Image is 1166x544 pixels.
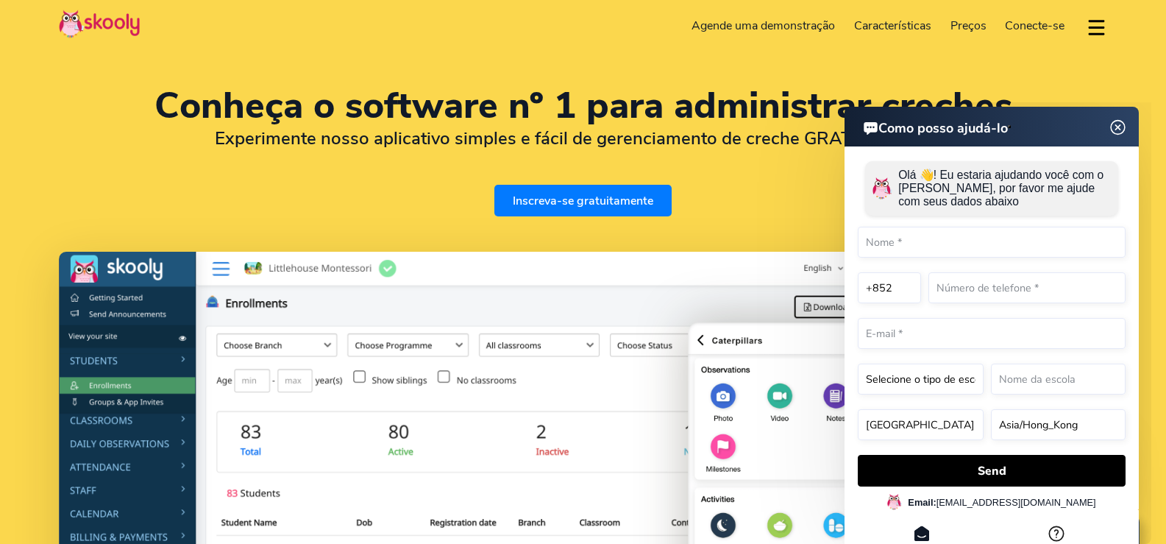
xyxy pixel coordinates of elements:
a: Características [845,14,941,38]
h2: Experimente nosso aplicativo simples e fácil de gerenciamento de creche GRATUITAMENTE [59,127,1107,149]
span: Conecte-se [1005,18,1064,34]
a: Conecte-se [995,14,1074,38]
a: Inscreva-se gratuitamente [494,185,672,216]
h1: Conheça o software nº 1 para administrar creches [59,88,1107,124]
button: dropdown menu [1086,10,1107,44]
img: Skooly [59,10,140,38]
a: Preços [941,14,996,38]
span: Preços [950,18,987,34]
a: Agende uma demonstração [683,14,845,38]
